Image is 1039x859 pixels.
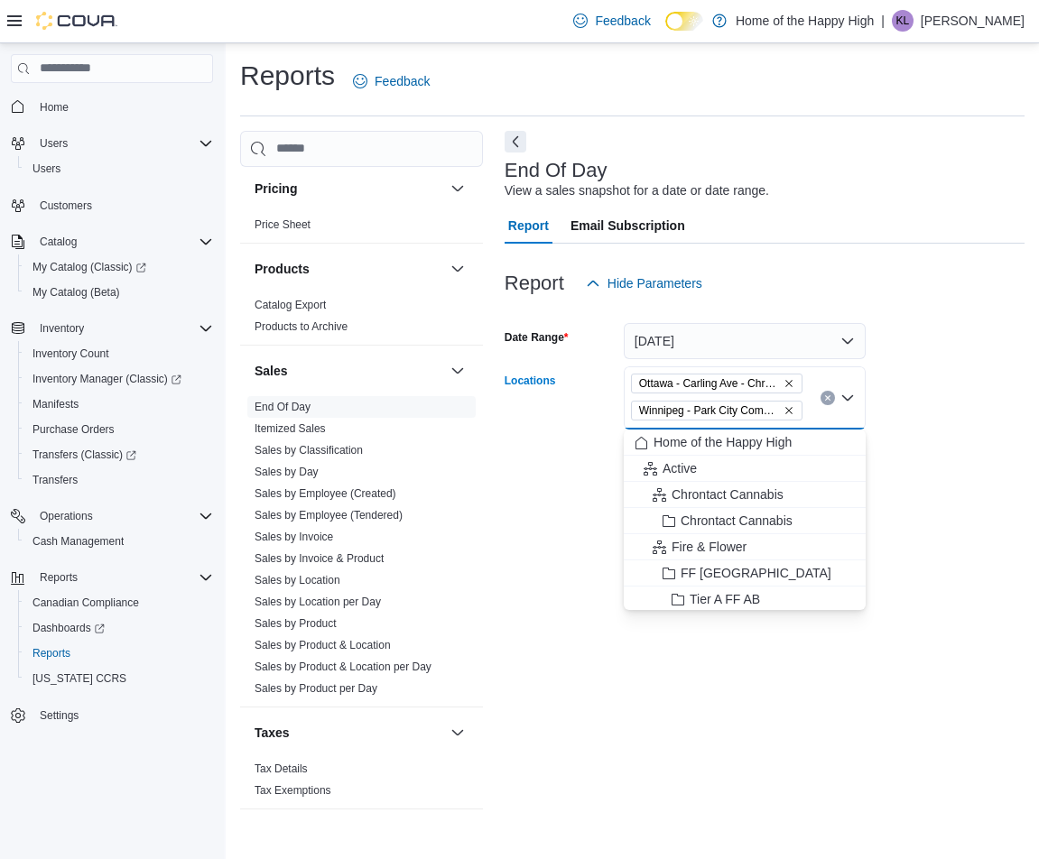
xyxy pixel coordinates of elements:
[255,487,396,500] a: Sales by Employee (Created)
[25,668,134,689] a: [US_STATE] CCRS
[32,97,76,118] a: Home
[25,469,85,491] a: Transfers
[255,639,391,651] a: Sales by Product & Location
[255,422,326,435] a: Itemized Sales
[255,320,348,333] a: Products to Archive
[18,417,220,442] button: Purchase Orders
[566,3,657,39] a: Feedback
[624,534,866,560] button: Fire & Flower
[255,595,381,609] span: Sales by Location per Day
[255,682,377,695] a: Sales by Product per Day
[505,131,526,152] button: Next
[25,343,116,365] a: Inventory Count
[18,615,220,641] a: Dashboards
[639,374,780,393] span: Ottawa - Carling Ave - Chrontact Cannabis
[32,231,213,253] span: Catalog
[32,505,100,527] button: Operations
[25,617,112,639] a: Dashboards
[255,724,443,742] button: Taxes
[32,346,109,361] span: Inventory Count
[32,96,213,118] span: Home
[447,722,468,744] button: Taxes
[32,671,126,686] span: [US_STATE] CCRS
[255,319,348,334] span: Products to Archive
[240,396,483,707] div: Sales
[25,642,213,664] span: Reports
[255,573,340,587] span: Sales by Location
[624,587,866,613] button: Tier A FF AB
[255,574,340,587] a: Sales by Location
[624,429,866,456] button: Home of the Happy High
[40,199,92,213] span: Customers
[255,218,311,231] a: Price Sheet
[32,318,213,339] span: Inventory
[255,530,333,544] span: Sales by Invoice
[508,208,549,244] span: Report
[255,660,431,674] span: Sales by Product & Location per Day
[624,508,866,534] button: Chrontact Cannabis
[40,708,79,723] span: Settings
[255,362,288,380] h3: Sales
[624,323,866,359] button: [DATE]
[821,391,835,405] button: Clear input
[25,368,189,390] a: Inventory Manager (Classic)
[40,509,93,523] span: Operations
[32,534,124,549] span: Cash Management
[624,482,866,508] button: Chrontact Cannabis
[255,509,403,522] a: Sales by Employee (Tendered)
[25,256,153,278] a: My Catalog (Classic)
[255,400,311,414] span: End Of Day
[4,229,220,254] button: Catalog
[255,421,326,436] span: Itemized Sales
[881,10,885,32] p: |
[447,360,468,382] button: Sales
[624,560,866,587] button: FF [GEOGRAPHIC_DATA]
[32,422,115,437] span: Purchase Orders
[255,401,311,413] a: End Of Day
[32,162,60,176] span: Users
[25,592,213,614] span: Canadian Compliance
[255,260,443,278] button: Products
[32,372,181,386] span: Inventory Manager (Classic)
[690,590,760,608] span: Tier A FF AB
[18,341,220,366] button: Inventory Count
[631,401,802,420] span: Winnipeg - Park City Commons - Fire & Flower
[4,565,220,590] button: Reports
[18,280,220,305] button: My Catalog (Beta)
[25,617,213,639] span: Dashboards
[255,180,297,198] h3: Pricing
[505,181,769,200] div: View a sales snapshot for a date or date range.
[663,459,697,477] span: Active
[32,704,213,726] span: Settings
[255,638,391,652] span: Sales by Product & Location
[25,531,131,552] a: Cash Management
[255,660,431,673] a: Sales by Product & Location per Day
[255,443,363,457] span: Sales by Classification
[25,256,213,278] span: My Catalog (Classic)
[25,343,213,365] span: Inventory Count
[672,538,747,556] span: Fire & Flower
[255,180,443,198] button: Pricing
[255,783,331,798] span: Tax Exemptions
[32,260,146,274] span: My Catalog (Classic)
[255,552,384,565] a: Sales by Invoice & Product
[4,503,220,529] button: Operations
[505,160,608,181] h3: End Of Day
[505,330,569,345] label: Date Range
[32,567,213,588] span: Reports
[240,214,483,243] div: Pricing
[892,10,914,32] div: Kiannah Lloyd
[25,282,213,303] span: My Catalog (Beta)
[25,668,213,689] span: Washington CCRS
[595,12,650,30] span: Feedback
[18,254,220,280] a: My Catalog (Classic)
[25,419,213,440] span: Purchase Orders
[681,564,831,582] span: FF [GEOGRAPHIC_DATA]
[255,486,396,501] span: Sales by Employee (Created)
[18,666,220,691] button: [US_STATE] CCRS
[18,156,220,181] button: Users
[255,681,377,696] span: Sales by Product per Day
[255,465,319,479] span: Sales by Day
[255,217,311,232] span: Price Sheet
[32,705,86,726] a: Settings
